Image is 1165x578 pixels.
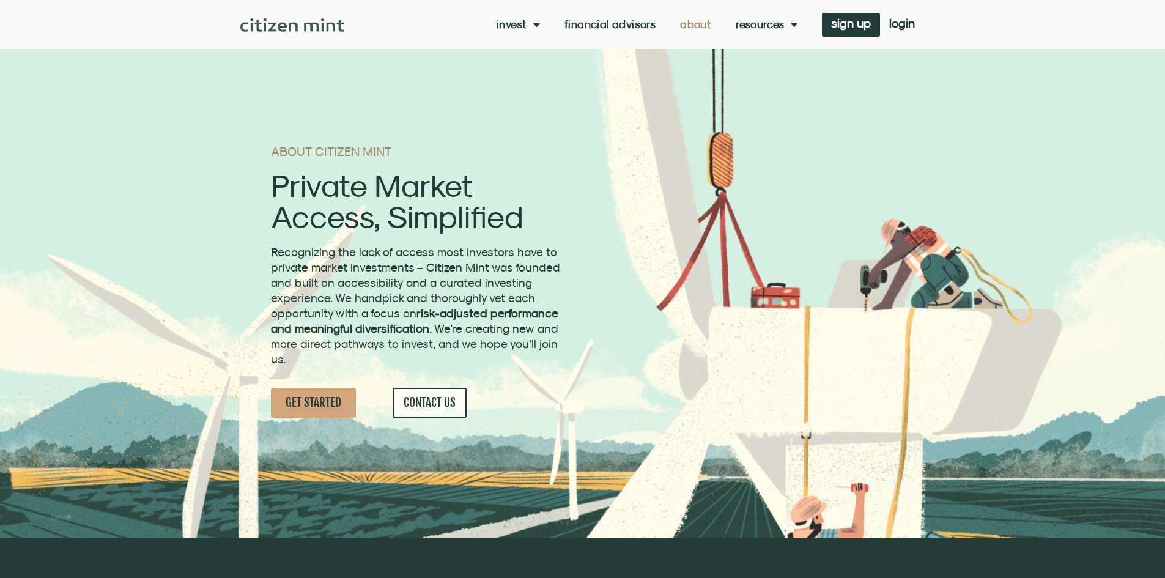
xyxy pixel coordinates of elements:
[271,146,564,158] h1: ABOUT CITIZEN MINT
[271,170,564,232] h2: Private Market Access, Simplified
[271,245,560,366] span: Recognizing the lack of access most investors have to private market investments – Citizen Mint w...
[271,388,356,418] a: GET STARTED
[497,18,540,31] a: Invest
[497,18,797,31] nav: Menu
[680,18,711,31] a: About
[880,13,924,37] a: login
[286,395,341,410] span: GET STARTED
[393,388,467,418] a: CONTACT US
[404,395,456,410] span: CONTACT US
[564,18,656,31] a: Financial Advisors
[240,18,345,32] img: Citizen Mint
[822,13,880,37] a: sign up
[831,19,871,28] span: sign up
[736,18,797,31] a: Resources
[889,19,915,28] span: login
[271,306,558,335] strong: risk-adjusted performance and meaningful diversification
